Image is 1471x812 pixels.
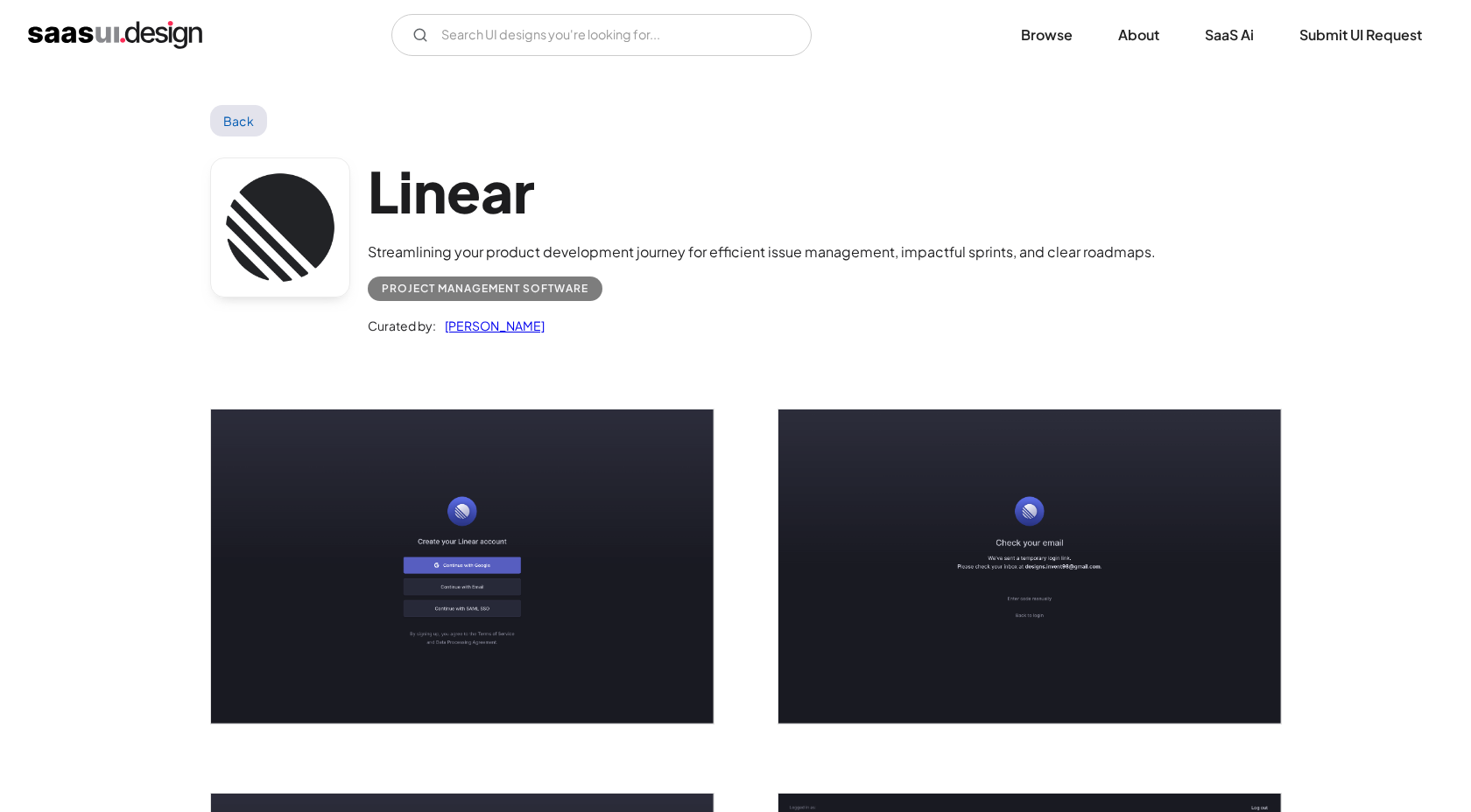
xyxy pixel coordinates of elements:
[778,409,1281,724] img: 648701b3919ba8d4c66f90ab_Linear%20Verify%20Mail%20Screen.png
[368,157,1156,225] h1: Linear
[778,409,1281,724] a: open lightbox
[368,315,436,336] div: Curated by:
[391,14,812,56] input: Search UI designs you're looking for...
[210,105,267,136] a: Back
[382,278,588,299] div: Project Management Software
[211,409,714,724] img: 648701b4848bc244d71e8d08_Linear%20Signup%20Screen.png
[1000,16,1094,54] a: Browse
[1097,16,1180,54] a: About
[211,409,714,724] a: open lightbox
[1278,16,1443,54] a: Submit UI Request
[1184,16,1275,54] a: SaaS Ai
[391,14,812,56] form: Email Form
[436,315,545,336] a: [PERSON_NAME]
[368,241,1156,262] div: Streamlining your product development journey for efficient issue management, impactful sprints, ...
[28,21,202,49] a: home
